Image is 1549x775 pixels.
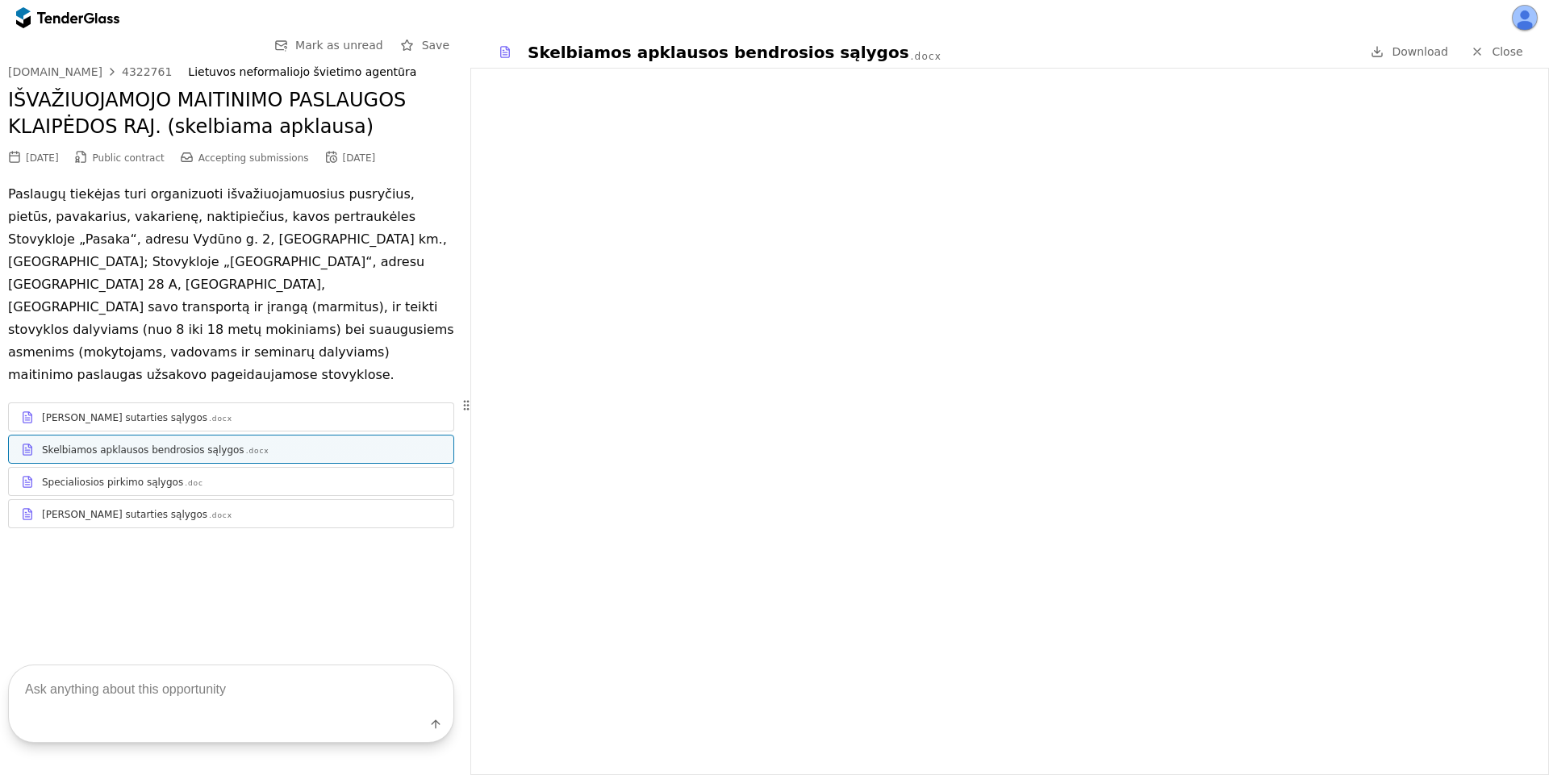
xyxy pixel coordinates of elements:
div: [PERSON_NAME] sutarties sąlygos [42,508,207,521]
span: Mark as unread [295,39,383,52]
div: Skelbiamos apklausos bendrosios sąlygos [528,41,909,64]
span: Download [1392,45,1448,58]
a: Close [1461,42,1533,62]
div: [PERSON_NAME] sutarties sąlygos [42,411,207,424]
a: [DOMAIN_NAME]4322761 [8,65,172,78]
div: [DATE] [26,152,59,164]
div: Skelbiamos apklausos bendrosios sąlygos [42,444,244,456]
span: Public contract [93,152,165,164]
span: Accepting submissions [198,152,309,164]
div: 4322761 [122,66,172,77]
div: [DOMAIN_NAME] [8,66,102,77]
a: Skelbiamos apklausos bendrosios sąlygos.docx [8,435,454,464]
div: [DATE] [343,152,376,164]
h2: IŠVAŽIUOJAMOJO MAITINIMO PASLAUGOS KLAIPĖDOS RAJ. (skelbiama apklausa) [8,87,454,141]
div: Specialiosios pirkimo sąlygos [42,476,183,489]
button: Save [396,35,454,56]
span: Save [422,39,449,52]
a: [PERSON_NAME] sutarties sąlygos.docx [8,499,454,528]
button: Mark as unread [269,35,388,56]
a: [PERSON_NAME] sutarties sąlygos.docx [8,402,454,431]
a: Download [1366,42,1453,62]
div: .docx [209,510,232,521]
div: .docx [246,446,269,456]
div: Lietuvos neformaliojo švietimo agentūra [188,65,437,79]
span: Close [1492,45,1522,58]
div: .docx [911,50,942,64]
a: Specialiosios pirkimo sąlygos.doc [8,467,454,496]
div: .doc [185,478,203,489]
p: Paslaugų tiekėjas turi organizuoti išvažiuojamuosius pusryčius, pietūs, pavakarius, vakarienę, na... [8,183,454,386]
div: .docx [209,414,232,424]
